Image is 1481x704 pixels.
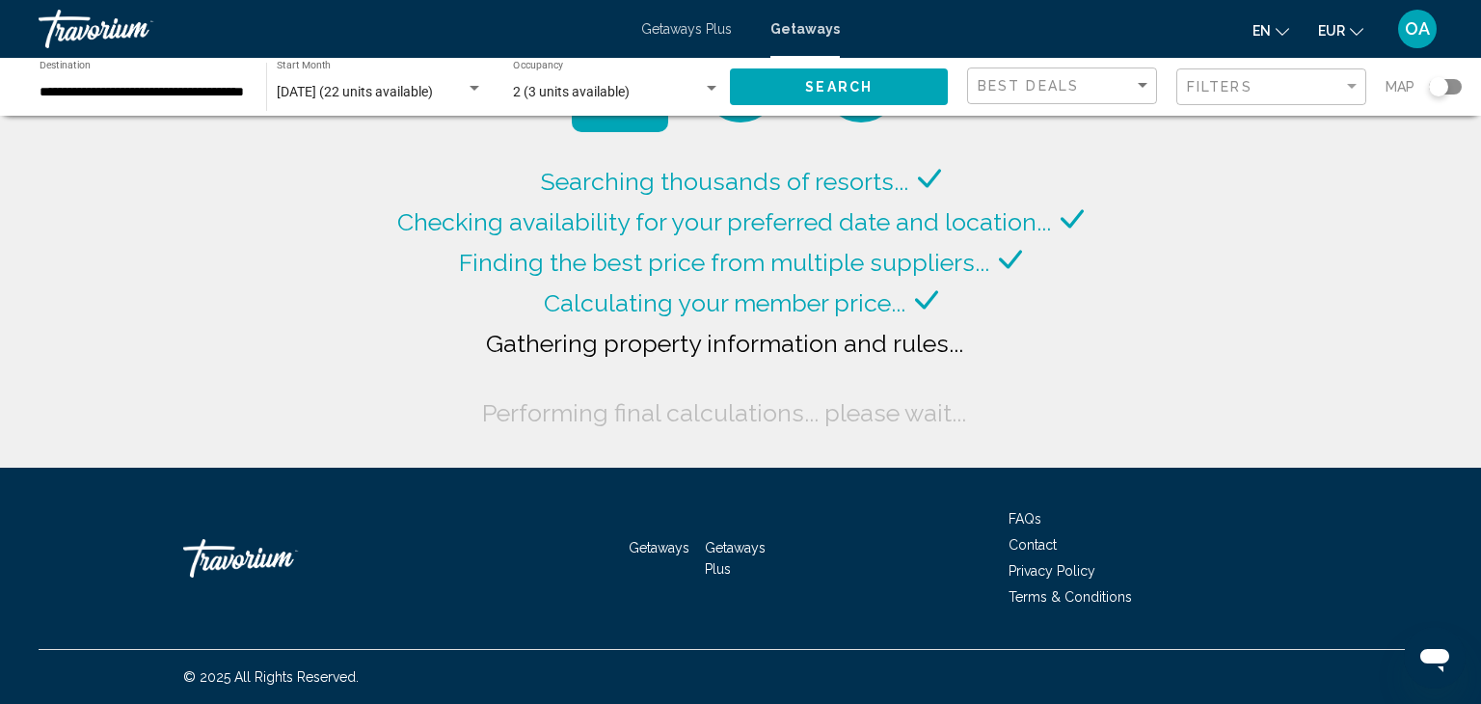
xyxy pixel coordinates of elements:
[486,329,963,358] span: Gathering property information and rules...
[1252,23,1271,39] span: en
[1318,23,1345,39] span: EUR
[1252,16,1289,44] button: Change language
[183,669,359,685] span: © 2025 All Rights Reserved.
[397,207,1051,236] span: Checking availability for your preferred date and location...
[544,288,905,317] span: Calculating your member price...
[730,68,948,104] button: Search
[1009,537,1057,553] a: Contact
[39,10,622,48] a: Travorium
[629,540,689,555] a: Getaways
[805,80,873,95] span: Search
[1392,9,1442,49] button: User Menu
[1009,589,1132,605] a: Terms & Conditions
[978,78,1151,95] mat-select: Sort by
[705,540,766,577] a: Getaways Plus
[513,84,630,99] span: 2 (3 units available)
[641,21,732,37] a: Getaways Plus
[183,529,376,587] a: Travorium
[1405,19,1430,39] span: OA
[459,248,989,277] span: Finding the best price from multiple suppliers...
[1318,16,1363,44] button: Change currency
[978,78,1079,94] span: Best Deals
[277,84,433,99] span: [DATE] (22 units available)
[770,21,840,37] a: Getaways
[1404,627,1466,689] iframe: Bouton de lancement de la fenêtre de messagerie
[1176,68,1366,107] button: Filter
[1009,563,1095,579] a: Privacy Policy
[1009,511,1041,527] a: FAQs
[1187,79,1252,95] span: Filters
[541,167,908,196] span: Searching thousands of resorts...
[482,398,966,427] span: Performing final calculations... please wait...
[1386,73,1414,100] span: Map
